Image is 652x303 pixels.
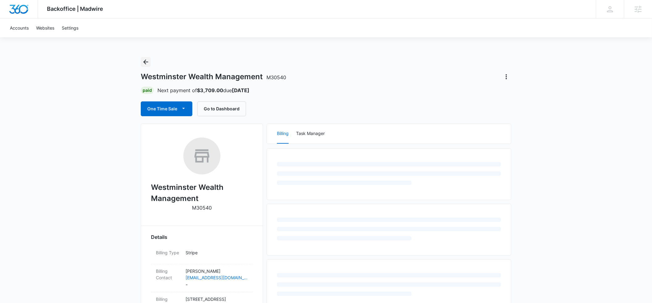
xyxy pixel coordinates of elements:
p: M30540 [192,204,212,211]
dt: Billing Contact [156,268,181,281]
a: Websites [32,18,58,37]
div: Paid [141,87,154,94]
button: One Time Sale [141,101,192,116]
a: Settings [58,18,82,37]
span: Backoffice | Madwire [47,6,103,12]
span: Details [151,233,167,241]
strong: [DATE] [232,87,249,93]
h2: Westminster Wealth Management [151,182,253,204]
dt: Billing Type [156,249,181,256]
p: Next payment of due [157,87,249,94]
button: Back [141,57,151,67]
dd: - [186,268,248,288]
button: Billing [277,124,289,144]
a: [EMAIL_ADDRESS][DOMAIN_NAME] [186,274,248,281]
p: Stripe [186,249,248,256]
div: Billing TypeStripe [151,246,253,264]
button: Actions [501,72,511,82]
span: M30540 [266,74,286,80]
div: Billing Contact[PERSON_NAME][EMAIL_ADDRESS][DOMAIN_NAME]- [151,264,253,292]
a: Accounts [6,18,32,37]
strong: $3,709.00 [197,87,223,93]
h1: Westminster Wealth Management [141,72,286,81]
button: Task Manager [296,124,325,144]
button: Go to Dashboard [197,101,246,116]
p: [PERSON_NAME] [186,268,248,274]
